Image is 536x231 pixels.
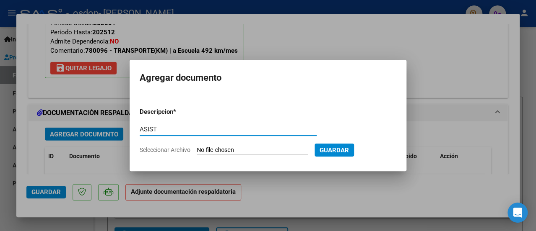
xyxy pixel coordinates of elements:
button: Guardar [315,144,354,157]
h2: Agregar documento [140,70,396,86]
div: Open Intercom Messenger [507,203,528,223]
span: Guardar [320,146,349,154]
span: Seleccionar Archivo [140,146,190,153]
p: Descripcion [140,107,217,117]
